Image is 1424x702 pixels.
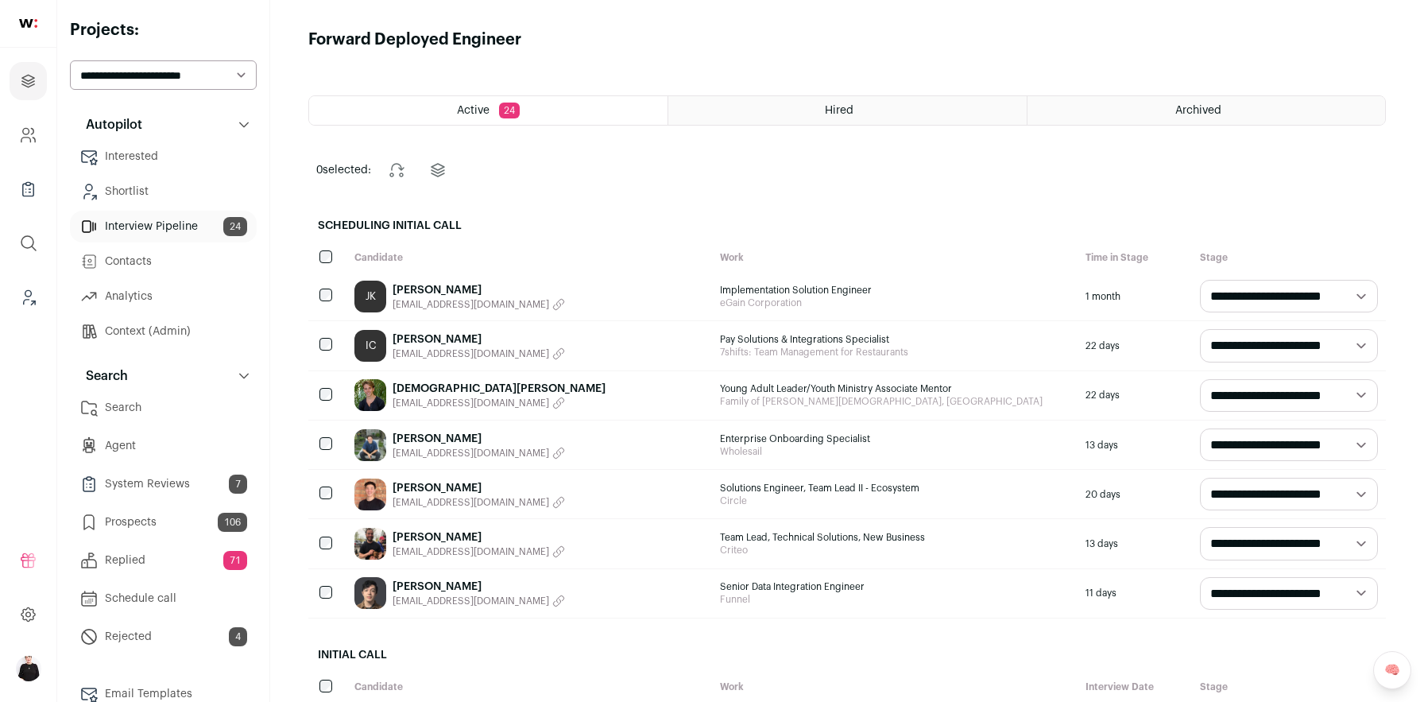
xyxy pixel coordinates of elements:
a: Analytics [70,281,257,312]
span: Wholesail [720,445,1070,458]
button: Autopilot [70,109,257,141]
span: 106 [218,513,247,532]
span: Enterprise Onboarding Specialist [720,432,1070,445]
span: 7shifts: Team Management for Restaurants [720,346,1070,359]
span: Implementation Solution Engineer [720,284,1070,297]
span: [EMAIL_ADDRESS][DOMAIN_NAME] [393,347,549,360]
button: [EMAIL_ADDRESS][DOMAIN_NAME] [393,397,606,409]
button: [EMAIL_ADDRESS][DOMAIN_NAME] [393,447,565,460]
p: Autopilot [76,115,142,134]
span: [EMAIL_ADDRESS][DOMAIN_NAME] [393,595,549,607]
img: beabd03f4cc5b3b2e1de23882f95aa5cb21218d49f095cadd70212ab54a83fd7.jpg [354,479,386,510]
span: [EMAIL_ADDRESS][DOMAIN_NAME] [393,496,549,509]
span: Hired [825,105,853,116]
div: 11 days [1078,569,1192,618]
span: 7 [229,475,247,494]
div: Work [712,243,1078,272]
button: [EMAIL_ADDRESS][DOMAIN_NAME] [393,298,565,311]
a: [PERSON_NAME] [393,480,565,496]
span: Active [457,105,489,116]
div: 20 days [1078,470,1192,518]
h2: Initial Call [308,638,1386,673]
button: [EMAIL_ADDRESS][DOMAIN_NAME] [393,545,565,558]
a: Search [70,392,257,424]
span: 4 [229,627,247,646]
img: 2e5bf925152448d028fc616ab05b5c8d4ea06856327d230cfec7cc7cd0126d49.jpg [354,429,386,461]
a: Replied71 [70,545,257,576]
a: System Reviews7 [70,468,257,500]
a: Rejected4 [70,621,257,653]
div: 22 days [1078,321,1192,370]
div: 1 month [1078,272,1192,320]
h1: Forward Deployed Engineer [308,29,521,51]
a: Company and ATS Settings [10,116,47,154]
span: Team Lead, Technical Solutions, New Business [720,531,1070,544]
a: Prospects106 [70,506,257,538]
a: Interview Pipeline24 [70,211,257,242]
span: Circle [720,495,1070,507]
a: [PERSON_NAME] [393,529,565,545]
a: IC [354,330,386,362]
img: wellfound-shorthand-0d5821cbd27db2630d0214b213865d53afaa358527fdda9d0ea32b1df1b89c2c.svg [19,19,37,28]
span: Family of [PERSON_NAME][DEMOGRAPHIC_DATA], [GEOGRAPHIC_DATA] [720,395,1070,408]
div: Work [712,673,1078,701]
span: Solutions Engineer, Team Lead II - Ecosystem [720,482,1070,495]
button: Search [70,360,257,392]
img: 9240684-medium_jpg [16,656,41,681]
a: Agent [70,430,257,462]
img: fcca8abafe90db43786ba7c13c787c8523eeaff0cc7922546672ffdb5276acc7.jpg [354,528,386,560]
div: 13 days [1078,421,1192,469]
a: Leads (Backoffice) [10,278,47,316]
div: Interview Date [1078,673,1192,701]
div: Stage [1192,673,1386,701]
div: Candidate [346,673,712,701]
span: [EMAIL_ADDRESS][DOMAIN_NAME] [393,545,549,558]
h2: Projects: [70,19,257,41]
a: Schedule call [70,583,257,615]
h2: Scheduling Initial Call [308,208,1386,243]
button: [EMAIL_ADDRESS][DOMAIN_NAME] [393,595,565,607]
button: Open dropdown [16,656,41,681]
span: Criteo [720,544,1070,557]
span: [EMAIL_ADDRESS][DOMAIN_NAME] [393,397,549,409]
a: Projects [10,62,47,100]
span: 24 [223,217,247,236]
a: JK [354,281,386,312]
a: [PERSON_NAME] [393,332,565,347]
div: 13 days [1078,519,1192,568]
span: Pay Solutions & Integrations Specialist [720,333,1070,346]
span: [EMAIL_ADDRESS][DOMAIN_NAME] [393,447,549,460]
a: Interested [70,141,257,173]
span: Funnel [720,593,1070,606]
span: 71 [223,551,247,570]
span: selected: [316,162,371,178]
button: [EMAIL_ADDRESS][DOMAIN_NAME] [393,496,565,509]
div: Candidate [346,243,712,272]
span: eGain Corporation [720,297,1070,309]
div: 22 days [1078,371,1192,420]
a: Hired [668,96,1026,125]
a: Shortlist [70,176,257,207]
a: 🧠 [1373,651,1411,689]
a: [PERSON_NAME] [393,282,565,298]
span: 24 [499,103,520,118]
span: Young Adult Leader/Youth Ministry Associate Mentor [720,382,1070,395]
a: Archived [1027,96,1385,125]
span: 0 [316,165,323,176]
a: [DEMOGRAPHIC_DATA][PERSON_NAME] [393,381,606,397]
img: 3e2fab5d5fa3ce3ff3eb7cdbc916c268a9008c085280d83c9a3caf8dbf5afc3d.jpg [354,577,386,609]
a: Context (Admin) [70,316,257,347]
a: Company Lists [10,170,47,208]
div: Time in Stage [1078,243,1192,272]
span: Senior Data Integration Engineer [720,580,1070,593]
a: [PERSON_NAME] [393,579,565,595]
div: Stage [1192,243,1386,272]
span: [EMAIL_ADDRESS][DOMAIN_NAME] [393,298,549,311]
a: Contacts [70,246,257,277]
button: [EMAIL_ADDRESS][DOMAIN_NAME] [393,347,565,360]
a: [PERSON_NAME] [393,431,565,447]
p: Search [76,367,128,386]
span: Archived [1175,105,1221,116]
